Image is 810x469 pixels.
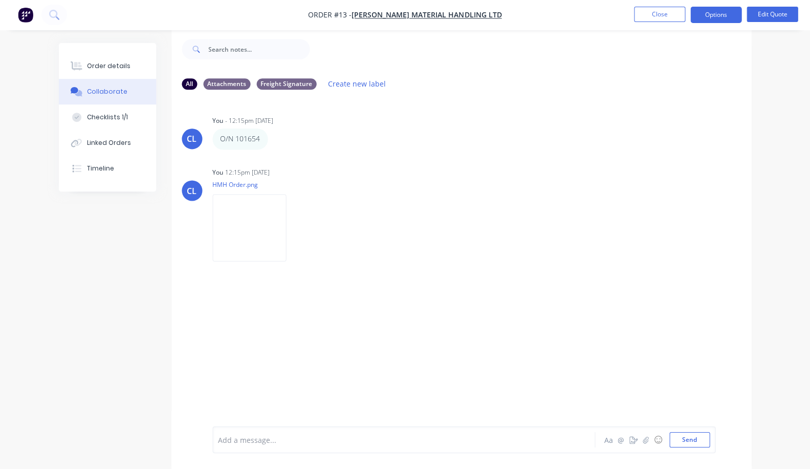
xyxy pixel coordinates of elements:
[323,77,391,91] button: Create new label
[747,7,798,23] button: Edit Quote
[59,79,157,105] button: Collaborate
[182,79,198,90] div: All
[87,88,128,97] div: Collaborate
[187,133,197,145] div: CL
[603,434,615,446] button: Aa
[213,168,224,178] div: You
[634,7,685,23] button: Close
[309,11,352,20] span: Order #13 -
[59,105,157,131] button: Checklists 1/1
[18,8,34,23] img: Factory
[87,113,128,122] div: Checklists 1/1
[213,117,224,126] div: You
[87,62,131,71] div: Order details
[59,54,157,79] button: Order details
[615,434,627,446] button: @
[204,79,251,90] div: Attachments
[669,433,710,448] button: Send
[213,181,297,189] p: HMH Order.png
[652,434,664,446] button: ☺
[221,134,260,144] p: O/N 101654
[257,79,317,90] div: Freight Signature
[209,39,310,60] input: Search notes...
[226,168,270,178] div: 12:15pm [DATE]
[690,7,741,24] button: Options
[226,117,274,126] div: - 12:15pm [DATE]
[87,164,115,174] div: Timeline
[352,11,502,20] a: [PERSON_NAME] Material Handling Ltd
[187,185,197,197] div: CL
[59,131,157,156] button: Linked Orders
[59,156,157,182] button: Timeline
[87,139,132,148] div: Linked Orders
